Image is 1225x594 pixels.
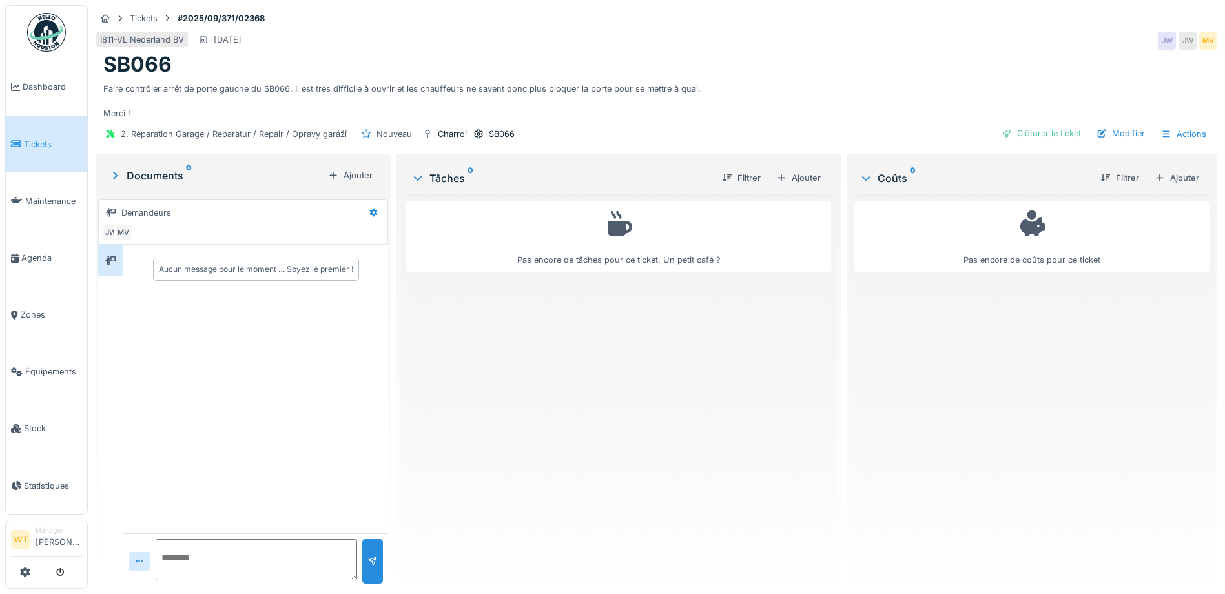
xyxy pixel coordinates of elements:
span: Statistiques [24,480,82,492]
span: Agenda [21,252,82,264]
span: Zones [21,309,82,321]
div: Ajouter [771,169,826,187]
a: Agenda [6,229,87,286]
div: Nouveau [376,128,412,140]
span: Tickets [24,138,82,150]
div: Tâches [411,170,712,186]
span: Maintenance [25,195,82,207]
sup: 0 [910,170,916,186]
div: SB066 [489,128,515,140]
a: Zones [6,287,87,343]
div: JW [101,223,119,241]
li: [PERSON_NAME] [36,526,82,553]
div: Ajouter [323,167,378,184]
div: [DATE] [214,34,242,46]
strong: #2025/09/371/02368 [172,12,270,25]
sup: 0 [468,170,473,186]
div: Coûts [860,170,1090,186]
sup: 0 [186,168,192,183]
div: Actions [1155,125,1212,143]
div: Demandeurs [121,207,171,219]
div: Pas encore de coûts pour ce ticket [863,207,1201,267]
div: JW [1158,32,1176,50]
a: Statistiques [6,457,87,514]
div: Modifier [1091,125,1150,142]
a: WT Manager[PERSON_NAME] [11,526,82,557]
span: Stock [24,422,82,435]
div: Tickets [130,12,158,25]
div: Manager [36,526,82,535]
div: Filtrer [1095,169,1144,187]
a: Stock [6,400,87,457]
span: Équipements [25,365,82,378]
div: MV [1199,32,1217,50]
h1: SB066 [103,52,172,77]
div: Clôturer le ticket [996,125,1086,142]
div: JW [1179,32,1197,50]
div: Faire contrôler arrêt de porte gauche du SB066. Il est très difficile à ouvrir et les chauffeurs ... [103,77,1210,120]
div: MV [114,223,132,241]
a: Équipements [6,343,87,400]
div: Documents [108,168,323,183]
div: I811-VL Nederland BV [100,34,184,46]
a: Maintenance [6,172,87,229]
div: Charroi [438,128,467,140]
span: Dashboard [23,81,82,93]
div: Filtrer [717,169,766,187]
a: Dashboard [6,59,87,116]
li: WT [11,530,30,549]
div: Aucun message pour le moment … Soyez le premier ! [159,263,353,275]
img: Badge_color-CXgf-gQk.svg [27,13,66,52]
a: Tickets [6,116,87,172]
div: Pas encore de tâches pour ce ticket. Un petit café ? [415,207,823,267]
div: 2. Réparation Garage / Reparatur / Repair / Opravy garáží [121,128,347,140]
div: Ajouter [1149,169,1204,187]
